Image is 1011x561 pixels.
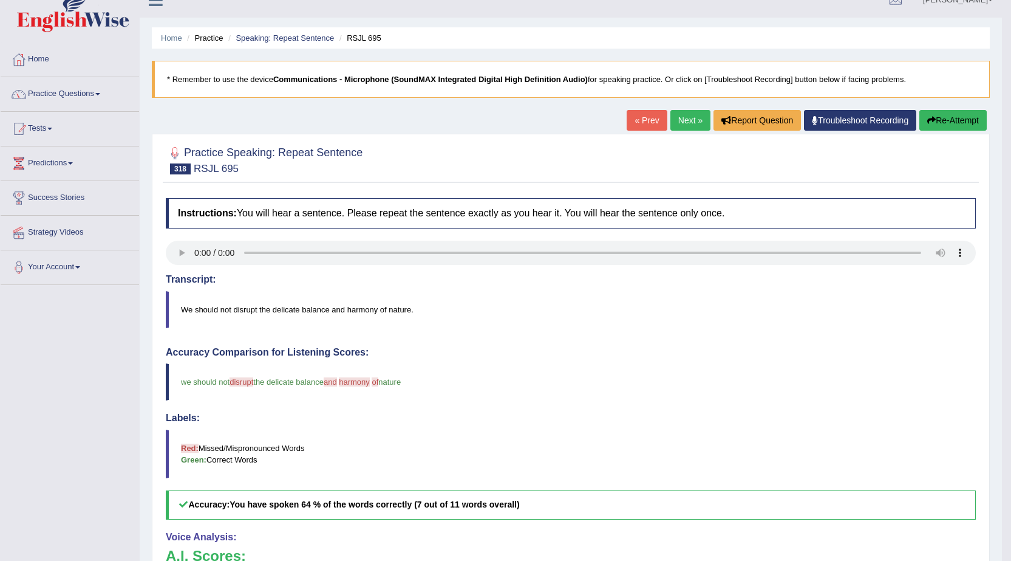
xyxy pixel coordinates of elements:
[253,377,324,387] span: the delicate balance
[166,291,976,328] blockquote: We should not disrupt the delicate balance and harmony of nature.
[804,110,916,131] a: Troubleshoot Recording
[1,216,139,246] a: Strategy Videos
[166,198,976,229] h4: You will hear a sentence. Please repeat the sentence exactly as you hear it. You will hear the se...
[166,144,363,174] h2: Practice Speaking: Repeat Sentence
[161,33,182,43] a: Home
[1,77,139,108] a: Practice Questions
[166,490,976,519] h5: Accuracy:
[336,32,381,44] li: RSJL 695
[1,250,139,281] a: Your Account
[166,413,976,424] h4: Labels:
[181,455,206,464] b: Green:
[166,430,976,478] blockquote: Missed/Mispronounced Words Correct Words
[670,110,710,131] a: Next »
[713,110,801,131] button: Report Question
[627,110,667,131] a: « Prev
[152,61,990,98] blockquote: * Remember to use the device for speaking practice. Or click on [Troubleshoot Recording] button b...
[1,43,139,73] a: Home
[230,377,253,387] span: disrupt
[184,32,223,44] li: Practice
[178,208,237,218] b: Instructions:
[166,532,976,543] h4: Voice Analysis:
[230,500,519,509] b: You have spoken 64 % of the words correctly (7 out of 11 words overall)
[339,377,370,387] span: harmony
[919,110,987,131] button: Re-Attempt
[273,75,588,84] b: Communications - Microphone (SoundMAX Integrated Digital High Definition Audio)
[166,274,976,285] h4: Transcript:
[372,377,378,387] span: of
[236,33,334,43] a: Speaking: Repeat Sentence
[1,146,139,177] a: Predictions
[194,163,239,174] small: RSJL 695
[181,444,199,453] b: Red:
[1,181,139,212] a: Success Stories
[166,347,976,358] h4: Accuracy Comparison for Listening Scores:
[378,377,401,387] span: nature
[181,377,230,387] span: we should not
[324,377,337,387] span: and
[170,163,191,174] span: 318
[1,112,139,142] a: Tests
